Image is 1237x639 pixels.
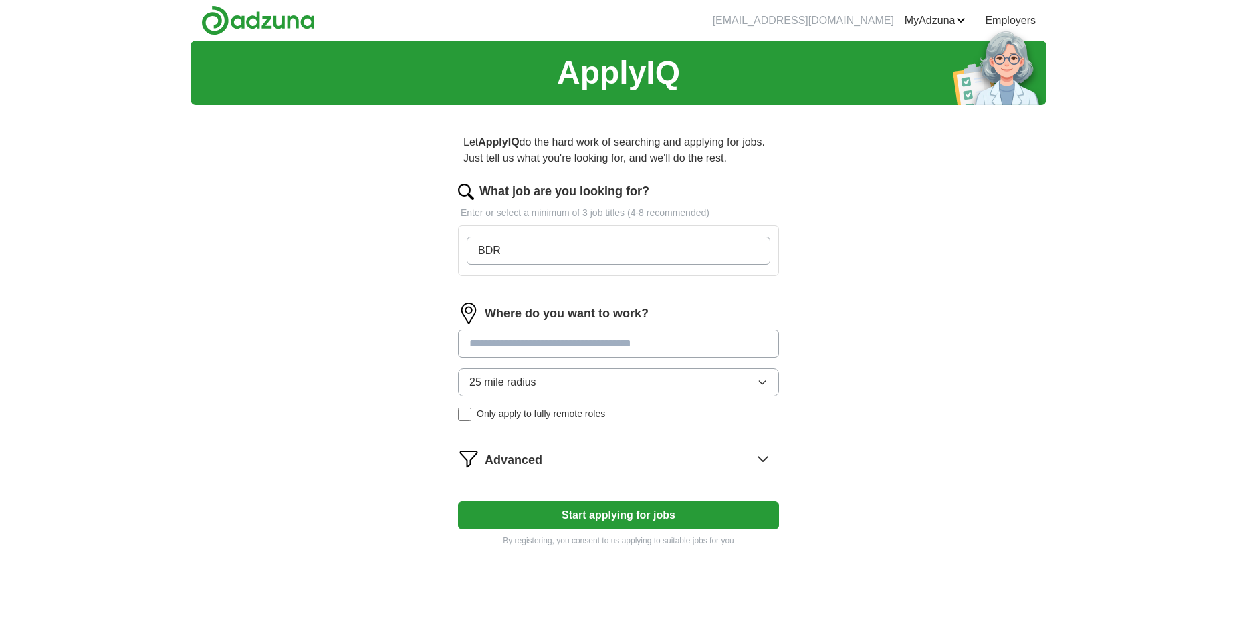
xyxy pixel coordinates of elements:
[469,374,536,390] span: 25 mile radius
[985,13,1036,29] a: Employers
[713,13,894,29] li: [EMAIL_ADDRESS][DOMAIN_NAME]
[485,305,649,323] label: Where do you want to work?
[458,129,779,172] p: Let do the hard work of searching and applying for jobs. Just tell us what you're looking for, an...
[458,368,779,396] button: 25 mile radius
[201,5,315,35] img: Adzuna logo
[458,501,779,529] button: Start applying for jobs
[458,206,779,220] p: Enter or select a minimum of 3 job titles (4-8 recommended)
[478,136,519,148] strong: ApplyIQ
[458,303,479,324] img: location.png
[467,237,770,265] input: Type a job title and press enter
[485,451,542,469] span: Advanced
[458,448,479,469] img: filter
[905,13,966,29] a: MyAdzuna
[479,182,649,201] label: What job are you looking for?
[458,535,779,547] p: By registering, you consent to us applying to suitable jobs for you
[458,184,474,200] img: search.png
[458,408,471,421] input: Only apply to fully remote roles
[557,49,680,97] h1: ApplyIQ
[477,407,605,421] span: Only apply to fully remote roles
